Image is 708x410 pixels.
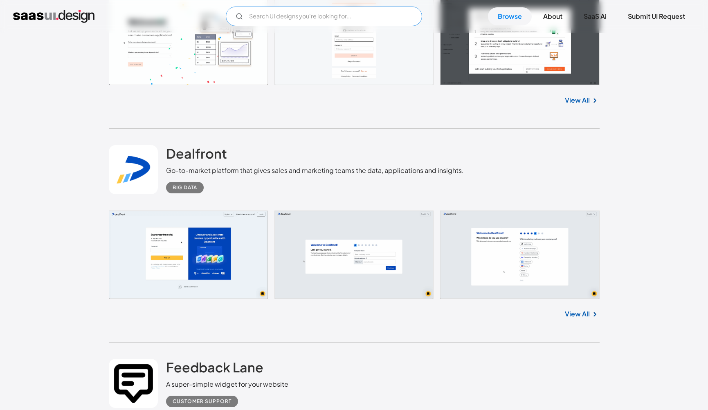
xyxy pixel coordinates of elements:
a: About [533,7,572,25]
a: SaaS Ai [574,7,616,25]
form: Email Form [226,7,422,26]
input: Search UI designs you're looking for... [226,7,422,26]
h2: Feedback Lane [166,359,263,375]
div: Go-to-market platform that gives sales and marketing teams the data, applications and insights. [166,166,464,175]
a: View All [565,95,590,105]
a: Browse [488,7,532,25]
div: Big Data [173,183,197,193]
a: View All [565,309,590,319]
div: Customer Support [173,397,232,406]
a: Submit UI Request [618,7,695,25]
div: A super-simple widget for your website [166,379,288,389]
a: Feedback Lane [166,359,263,379]
a: Dealfront [166,145,227,166]
a: home [13,10,94,23]
h2: Dealfront [166,145,227,161]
